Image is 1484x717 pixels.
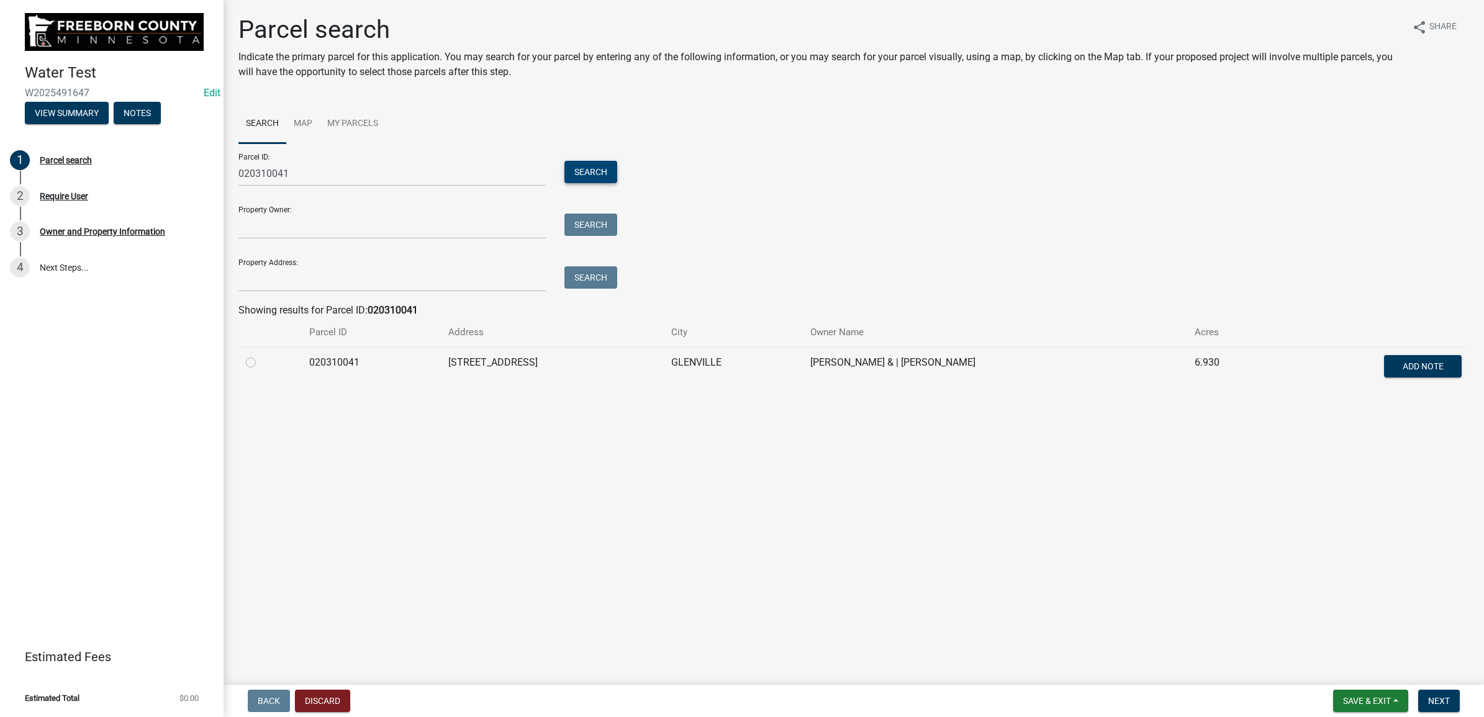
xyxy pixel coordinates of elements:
span: W2025491647 [25,87,199,99]
p: Indicate the primary parcel for this application. You may search for your parcel by entering any ... [238,50,1402,79]
button: Back [248,690,290,712]
button: shareShare [1402,15,1467,39]
td: [PERSON_NAME] & | [PERSON_NAME] [803,347,1187,388]
button: Notes [114,102,161,124]
a: Edit [204,87,220,99]
button: View Summary [25,102,109,124]
a: Estimated Fees [10,644,204,669]
wm-modal-confirm: Summary [25,109,109,119]
a: My Parcels [320,104,386,144]
div: Parcel search [40,156,92,165]
div: 3 [10,222,30,241]
th: Owner Name [803,318,1187,347]
div: Owner and Property Information [40,227,165,236]
span: Share [1429,20,1457,35]
th: Parcel ID [302,318,441,347]
th: City [664,318,803,347]
span: $0.00 [179,694,199,702]
i: share [1412,20,1427,35]
div: 4 [10,258,30,277]
span: Save & Exit [1343,696,1391,706]
a: Search [238,104,286,144]
td: [STREET_ADDRESS] [441,347,663,388]
button: Search [564,266,617,289]
td: 020310041 [302,347,441,388]
th: Acres [1187,318,1272,347]
td: GLENVILLE [664,347,803,388]
span: Next [1428,696,1450,706]
div: 1 [10,150,30,170]
span: Estimated Total [25,694,79,702]
a: Map [286,104,320,144]
button: Save & Exit [1333,690,1408,712]
span: Back [258,696,280,706]
span: Add Note [1402,361,1443,371]
button: Search [564,214,617,236]
button: Next [1418,690,1460,712]
div: Showing results for Parcel ID: [238,303,1469,318]
div: 2 [10,186,30,206]
button: Add Note [1384,355,1462,377]
wm-modal-confirm: Edit Application Number [204,87,220,99]
button: Discard [295,690,350,712]
div: Require User [40,192,88,201]
img: Freeborn County, Minnesota [25,13,204,51]
td: 6.930 [1187,347,1272,388]
th: Address [441,318,663,347]
h1: Parcel search [238,15,1402,45]
wm-modal-confirm: Notes [114,109,161,119]
h4: Water Test [25,64,214,82]
strong: 020310041 [368,304,418,316]
button: Search [564,161,617,183]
